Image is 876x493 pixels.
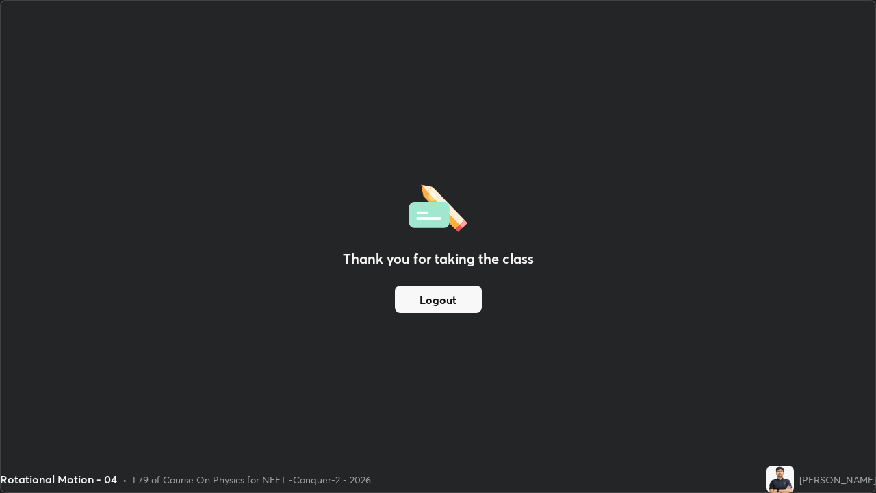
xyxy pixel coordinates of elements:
div: [PERSON_NAME] [799,472,876,487]
h2: Thank you for taking the class [343,249,534,269]
img: offlineFeedback.1438e8b3.svg [409,180,467,232]
img: 98d66aa6592e4b0fb7560eafe1db0121.jpg [766,466,794,493]
div: • [123,472,127,487]
div: L79 of Course On Physics for NEET -Conquer-2 - 2026 [133,472,371,487]
button: Logout [395,286,482,313]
